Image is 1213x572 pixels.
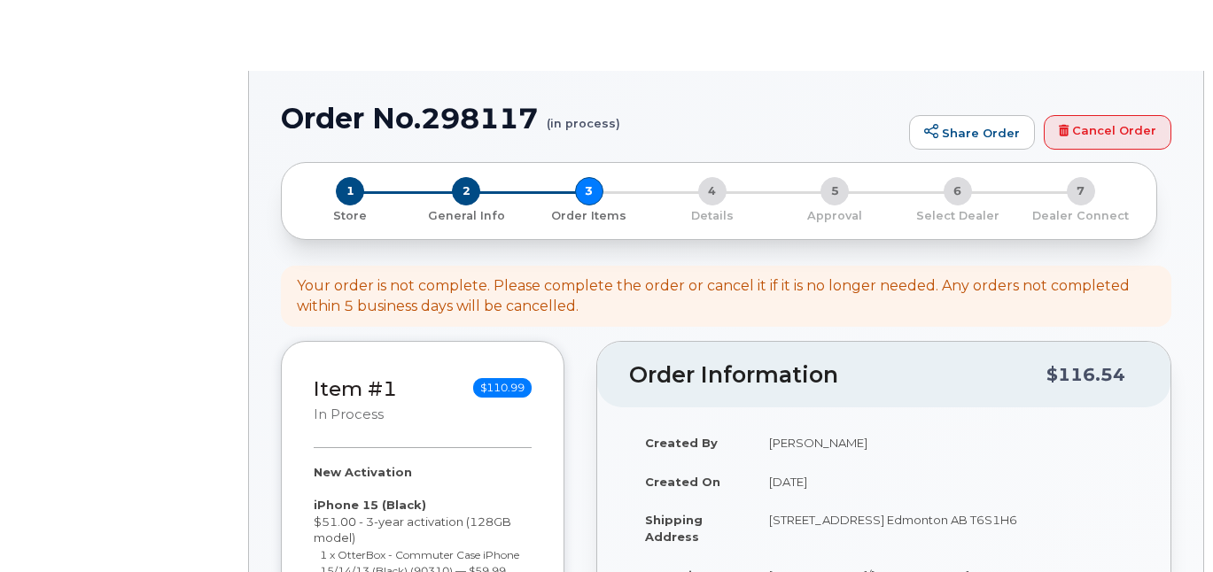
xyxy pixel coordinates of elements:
[297,276,1155,317] div: Your order is not complete. Please complete the order or cancel it if it is no longer needed. Any...
[336,177,364,205] span: 1
[753,500,1139,555] td: [STREET_ADDRESS] Edmonton AB T6S1H6
[412,208,521,224] p: General Info
[645,436,718,450] strong: Created By
[909,115,1035,151] a: Share Order
[629,363,1046,388] h2: Order Information
[645,475,720,489] strong: Created On
[1046,358,1125,391] div: $116.54
[303,208,398,224] p: Store
[452,177,480,205] span: 2
[314,498,426,512] strong: iPhone 15 (Black)
[314,376,397,401] a: Item #1
[281,103,900,134] h1: Order No.298117
[314,406,384,422] small: in process
[753,462,1139,501] td: [DATE]
[547,103,620,130] small: (in process)
[1044,115,1171,151] a: Cancel Order
[753,423,1139,462] td: [PERSON_NAME]
[405,205,528,224] a: 2 General Info
[314,465,412,479] strong: New Activation
[645,513,703,544] strong: Shipping Address
[473,378,532,398] span: $110.99
[296,205,405,224] a: 1 Store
